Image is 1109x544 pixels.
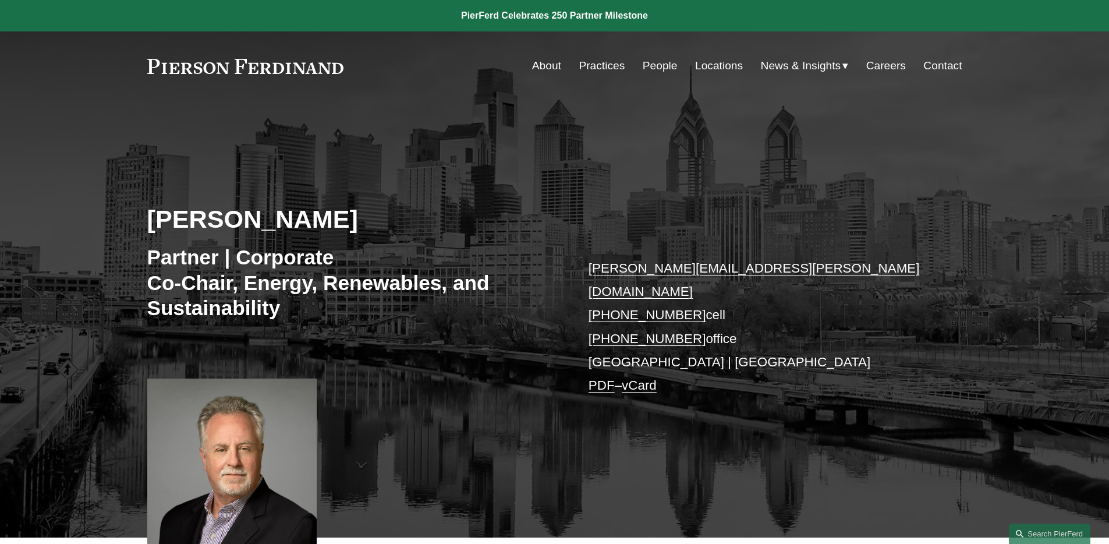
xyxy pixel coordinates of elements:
[589,257,928,398] p: cell office [GEOGRAPHIC_DATA] | [GEOGRAPHIC_DATA] –
[147,204,555,234] h2: [PERSON_NAME]
[589,331,706,346] a: [PHONE_NUMBER]
[589,308,706,322] a: [PHONE_NUMBER]
[147,245,555,321] h3: Partner | Corporate Co-Chair, Energy, Renewables, and Sustainability
[643,55,678,77] a: People
[761,55,849,77] a: folder dropdown
[1009,524,1090,544] a: Search this site
[923,55,962,77] a: Contact
[532,55,561,77] a: About
[579,55,625,77] a: Practices
[695,55,743,77] a: Locations
[589,378,615,393] a: PDF
[761,56,841,76] span: News & Insights
[622,378,657,393] a: vCard
[589,261,920,299] a: [PERSON_NAME][EMAIL_ADDRESS][PERSON_NAME][DOMAIN_NAME]
[866,55,906,77] a: Careers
